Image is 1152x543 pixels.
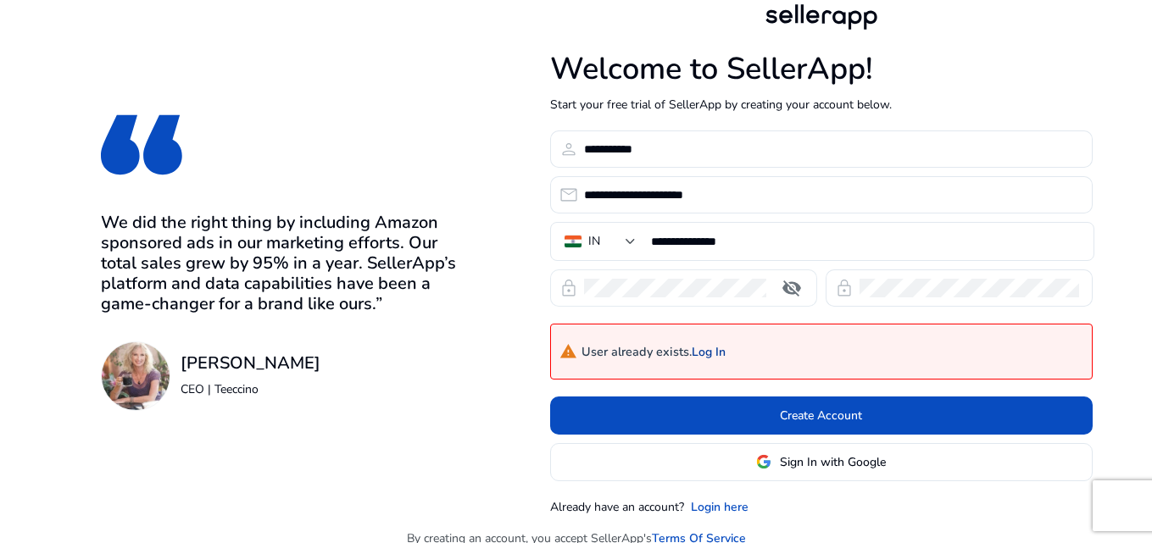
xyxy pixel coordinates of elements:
span: email [559,185,579,205]
mat-icon: warning [559,343,577,361]
button: Create Account [550,396,1093,435]
span: Create Account [780,407,862,424]
p: Start your free trial of SellerApp by creating your account below. [550,96,1093,114]
button: Sign In with Google [550,443,1093,481]
p: CEO | Teeccino [181,380,320,398]
h1: Welcome to SellerApp! [550,51,1093,87]
mat-icon: visibility_off [771,278,812,298]
h4: User already exists. [559,340,726,364]
span: lock [834,278,854,298]
p: Already have an account? [550,498,684,516]
span: person [559,139,579,159]
span: Sign In with Google [780,453,886,471]
h3: We did the right thing by including Amazon sponsored ads in our marketing efforts. Our total sale... [101,213,463,314]
a: Login here [691,498,749,516]
div: IN [588,232,600,251]
a: Log In [692,346,726,360]
span: lock [559,278,579,298]
img: google-logo.svg [756,454,771,469]
h3: [PERSON_NAME] [181,353,320,374]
